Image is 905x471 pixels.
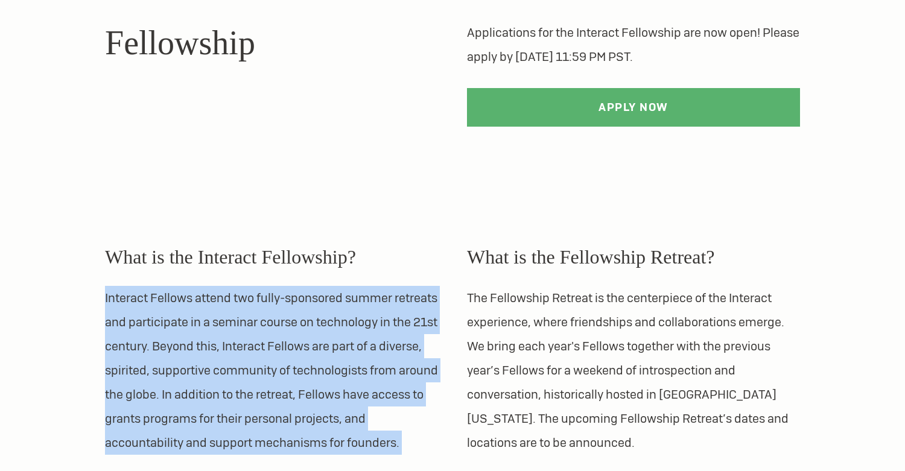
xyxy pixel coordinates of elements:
p: Applications for the Interact Fellowship are now open! Please apply by [DATE] 11:59 PM PST. [467,21,800,69]
p: The Fellowship Retreat is the centerpiece of the Interact experience, where friendships and colla... [467,286,800,455]
h1: Fellowship [105,21,438,65]
a: Apply Now [467,88,800,127]
h3: What is the Fellowship Retreat? [467,242,800,271]
h3: What is the Interact Fellowship? [105,242,438,271]
p: Interact Fellows attend two fully-sponsored summer retreats and participate in a seminar course o... [105,286,438,455]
